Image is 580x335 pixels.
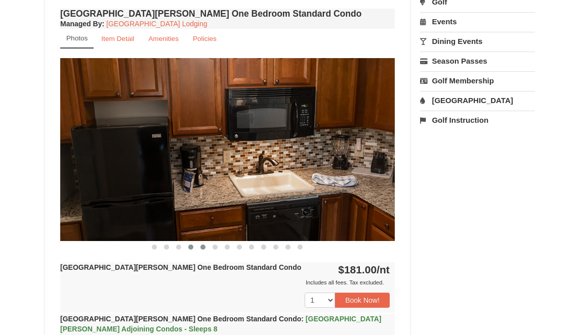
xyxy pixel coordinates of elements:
span: : [301,315,304,323]
small: Photos [66,34,88,42]
a: Events [420,12,535,31]
span: [GEOGRAPHIC_DATA][PERSON_NAME] Adjoining Condos - Sleeps 8 [60,315,381,333]
a: Golf Membership [420,71,535,90]
a: Policies [186,29,223,49]
div: Includes all fees. Tax excluded. [60,277,390,288]
small: Amenities [148,35,179,42]
strong: [GEOGRAPHIC_DATA][PERSON_NAME] One Bedroom Standard Condo [60,315,381,333]
a: Dining Events [420,32,535,51]
h4: [GEOGRAPHIC_DATA][PERSON_NAME] One Bedroom Standard Condo [60,9,395,19]
a: Golf Instruction [420,111,535,129]
small: Policies [193,35,217,42]
a: Season Passes [420,52,535,70]
a: [GEOGRAPHIC_DATA] Lodging [106,20,207,28]
strong: [GEOGRAPHIC_DATA][PERSON_NAME] One Bedroom Standard Condo [60,263,301,271]
a: [GEOGRAPHIC_DATA] [420,91,535,110]
small: Item Detail [101,35,134,42]
button: Book Now! [335,293,390,308]
a: Amenities [142,29,185,49]
span: Managed By [60,20,102,28]
a: Item Detail [95,29,141,49]
span: /nt [377,264,390,275]
a: Photos [60,29,94,49]
img: 18876286-193-92017df9.jpg [60,58,395,241]
strong: $181.00 [338,264,390,275]
strong: : [60,20,104,28]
